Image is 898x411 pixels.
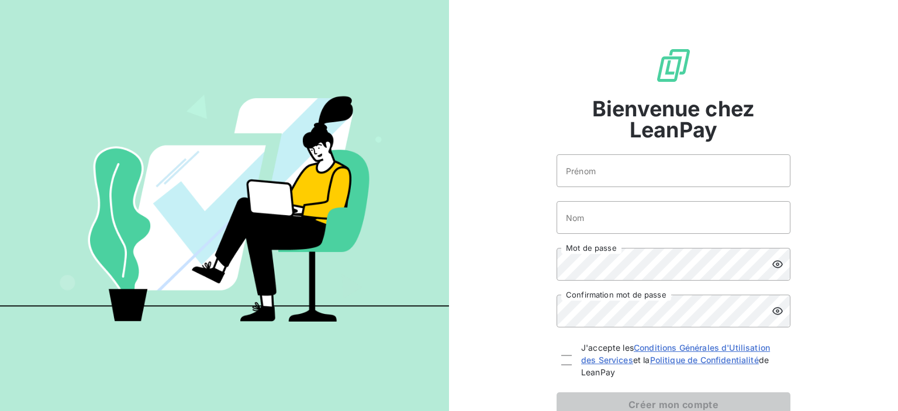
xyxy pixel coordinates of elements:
span: Bienvenue chez LeanPay [557,98,790,140]
span: J'accepte les et la de LeanPay [581,341,786,378]
a: Politique de Confidentialité [650,355,759,365]
img: logo sigle [655,47,692,84]
input: placeholder [557,154,790,187]
a: Conditions Générales d'Utilisation des Services [581,343,770,365]
input: placeholder [557,201,790,234]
